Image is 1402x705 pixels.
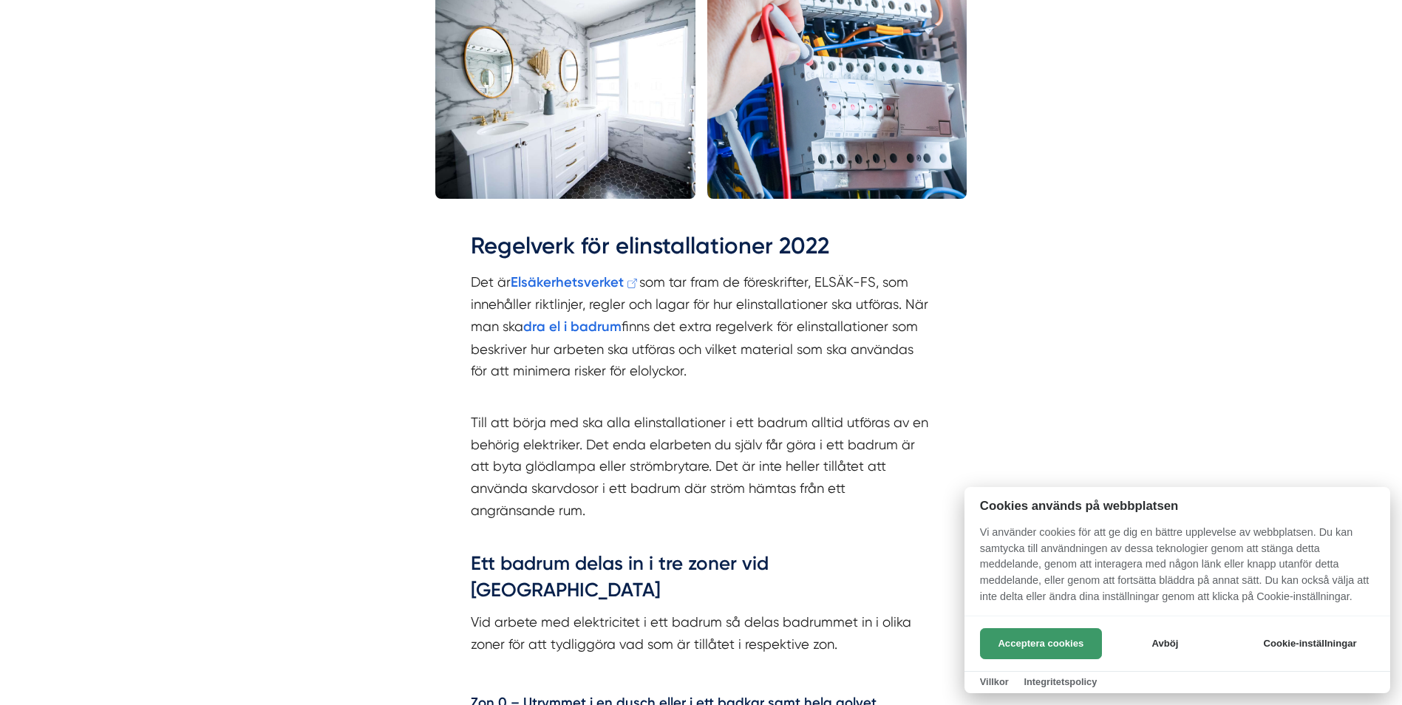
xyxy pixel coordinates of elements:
[1024,676,1097,687] a: Integritetspolicy
[980,676,1009,687] a: Villkor
[1106,628,1224,659] button: Avböj
[980,628,1102,659] button: Acceptera cookies
[964,525,1390,615] p: Vi använder cookies för att ge dig en bättre upplevelse av webbplatsen. Du kan samtycka till anvä...
[1245,628,1375,659] button: Cookie-inställningar
[964,499,1390,513] h2: Cookies används på webbplatsen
